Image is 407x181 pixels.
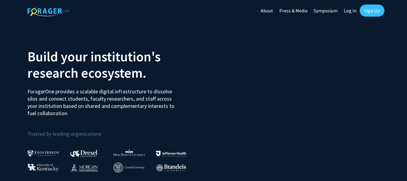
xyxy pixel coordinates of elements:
h2: Build your institution's research ecosystem. [27,48,199,81]
img: University of Kentucky [27,163,59,172]
img: ForagerOne Logo [27,6,70,16]
img: High Point University [113,149,145,156]
img: Cornell University [113,163,145,173]
p: Trusted by leading organizations [27,122,199,138]
a: Sign Up [360,5,384,17]
p: ForagerOne provides a scalable digital infrastructure to dissolve silos and connect students, fac... [27,83,179,117]
img: Drexel University [70,150,97,157]
img: Johns Hopkins University [27,150,59,157]
img: Thomas Jefferson University [156,151,186,157]
img: Brandeis University [156,164,186,172]
img: Morgan State University [70,163,98,171]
